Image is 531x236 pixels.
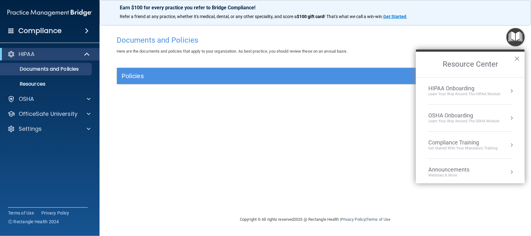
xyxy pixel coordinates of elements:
[4,66,89,72] p: Documents and Policies
[428,112,499,119] div: OSHA Onboarding
[428,139,498,146] div: Compliance Training
[383,14,407,19] a: Get Started
[19,110,77,118] p: OfficeSafe University
[7,125,91,133] a: Settings
[122,71,509,81] a: Policies
[4,81,89,87] p: Resources
[428,173,482,178] div: Webinars & More
[416,50,525,183] div: Resource Center
[117,36,514,44] h4: Documents and Policies
[7,50,90,58] a: HIPAA
[324,14,383,19] span: ! That's what we call a win-win.
[120,5,511,11] p: Earn $100 for every practice you refer to Bridge Compliance!
[122,73,410,79] h5: Policies
[428,119,499,124] div: Learn your way around the OSHA module
[7,110,91,118] a: OfficeSafe University
[7,95,91,103] a: OSHA
[506,28,525,46] button: Open Resource Center
[341,217,366,222] a: Privacy Policy
[41,210,69,216] a: Privacy Policy
[202,210,429,229] div: Copyright © All rights reserved 2025 @ Rectangle Health | |
[120,14,297,19] span: Refer a friend at any practice, whether it's medical, dental, or any other speciality, and score a
[19,125,42,133] p: Settings
[428,146,498,151] div: Get Started with your mandatory training
[18,26,62,35] h4: Compliance
[428,85,500,92] div: HIPAA Onboarding
[8,219,59,225] span: Ⓒ Rectangle Health 2024
[366,217,390,222] a: Terms of Use
[19,95,34,103] p: OSHA
[19,50,35,58] p: HIPAA
[416,52,525,77] h2: Resource Center
[297,14,324,19] strong: $100 gift card
[7,7,92,19] img: PMB logo
[117,49,348,54] span: Here are the documents and policies that apply to your organization. As best practice, you should...
[8,210,34,216] a: Terms of Use
[428,166,482,173] div: Announcements
[514,54,520,64] button: Close
[428,92,500,97] div: Learn Your Way around the HIPAA module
